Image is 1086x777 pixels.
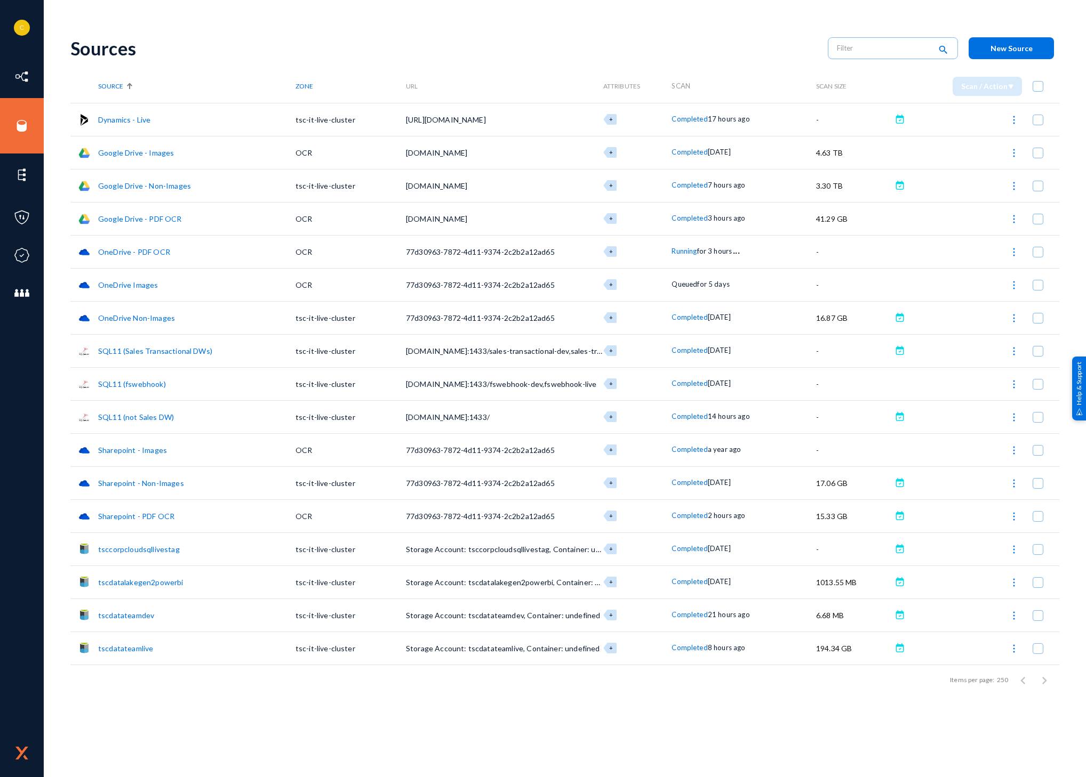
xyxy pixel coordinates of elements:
[609,314,613,321] span: +
[1009,115,1019,125] img: icon-more.svg
[296,334,406,367] td: tsc-it-live-cluster
[738,243,740,256] span: .
[1076,408,1083,415] img: help_support.svg
[98,578,183,587] a: tscdatalakegen2powerbi
[1072,357,1086,420] div: Help & Support
[609,578,613,585] span: +
[997,675,1008,685] div: 250
[78,312,90,324] img: onedrive.png
[816,532,892,565] td: -
[14,20,30,36] img: 1687c577c4dc085bd5ba4471514e2ea1
[609,446,613,453] span: +
[14,247,30,263] img: icon-compliance.svg
[937,43,949,58] mat-icon: search
[708,445,741,454] span: a year ago
[296,235,406,268] td: OCR
[1009,478,1019,489] img: icon-more.svg
[406,446,555,455] span: 77d30963-7872-4d11-9374-2c2b2a12ad65
[406,181,467,190] span: [DOMAIN_NAME]
[969,37,1054,59] button: New Source
[672,412,707,420] span: Completed
[708,544,731,553] span: [DATE]
[14,167,30,183] img: icon-elements.svg
[609,545,613,552] span: +
[697,247,732,255] span: for 3 hours
[708,577,731,586] span: [DATE]
[78,511,90,522] img: onedrive.png
[708,478,731,487] span: [DATE]
[98,446,167,455] a: Sharepoint - Images
[708,643,746,652] span: 8 hours ago
[406,247,555,256] span: 77d30963-7872-4d11-9374-2c2b2a12ad65
[98,644,153,653] a: tscdatateamlive
[609,182,613,189] span: +
[837,40,931,56] input: Filter
[672,610,707,619] span: Completed
[816,367,892,400] td: -
[406,545,626,554] span: Storage Account: tsccorpcloudsqllivestag, Container: undefined
[672,511,707,520] span: Completed
[816,565,892,598] td: 1013.55 MB
[672,214,707,222] span: Completed
[78,279,90,291] img: onedrive.png
[672,346,707,354] span: Completed
[708,346,731,354] span: [DATE]
[1009,280,1019,290] img: icon-more.svg
[816,334,892,367] td: -
[78,444,90,456] img: onedrive.png
[78,643,90,654] img: azurestorage.svg
[1034,669,1055,691] button: Next page
[672,181,707,189] span: Completed
[708,610,750,619] span: 21 hours ago
[816,301,892,334] td: 16.87 GB
[296,268,406,301] td: OCR
[609,611,613,618] span: +
[78,147,90,159] img: gdrive.png
[296,532,406,565] td: tsc-it-live-cluster
[98,512,174,521] a: Sharepoint - PDF OCR
[708,115,750,123] span: 17 hours ago
[816,400,892,433] td: -
[609,215,613,222] span: +
[98,379,166,388] a: SQL11 (fswebhook)
[406,479,555,488] span: 77d30963-7872-4d11-9374-2c2b2a12ad65
[609,347,613,354] span: +
[672,478,707,487] span: Completed
[296,433,406,466] td: OCR
[14,209,30,225] img: icon-policies.svg
[609,248,613,255] span: +
[406,313,555,322] span: 77d30963-7872-4d11-9374-2c2b2a12ad65
[78,213,90,225] img: gdrive.png
[708,412,750,420] span: 14 hours ago
[296,400,406,433] td: tsc-it-live-cluster
[672,82,690,90] span: Scan
[98,479,184,488] a: Sharepoint - Non-Images
[98,82,123,90] span: Source
[603,82,641,90] span: Attributes
[14,118,30,134] img: icon-sources.svg
[1009,643,1019,654] img: icon-more.svg
[1009,313,1019,323] img: icon-more.svg
[708,379,731,387] span: [DATE]
[609,644,613,651] span: +
[98,115,150,124] a: Dynamics - Live
[296,367,406,400] td: tsc-it-live-cluster
[672,577,707,586] span: Completed
[1009,214,1019,224] img: icon-more.svg
[672,148,707,156] span: Completed
[735,243,737,256] span: .
[1009,445,1019,456] img: icon-more.svg
[1009,379,1019,390] img: icon-more.svg
[816,268,892,301] td: -
[78,180,90,192] img: gdrive.png
[609,281,613,288] span: +
[78,246,90,258] img: onedrive.png
[816,202,892,235] td: 41.29 GB
[816,433,892,466] td: -
[697,280,730,288] span: for 5 days
[1009,511,1019,522] img: icon-more.svg
[296,82,313,90] span: Zone
[296,565,406,598] td: tsc-it-live-cluster
[609,479,613,486] span: +
[991,44,1033,53] span: New Source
